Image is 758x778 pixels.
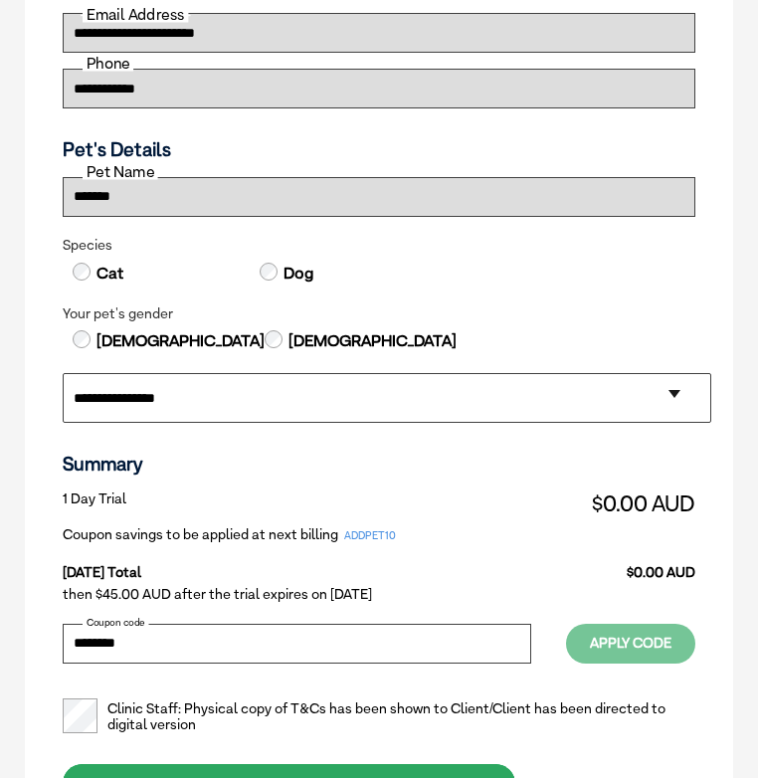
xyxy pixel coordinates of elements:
[63,305,695,322] legend: Your pet's gender
[544,548,695,581] td: $0.00 AUD
[83,618,149,628] label: Coupon code
[63,548,544,581] td: [DATE] Total
[63,486,544,521] td: 1 Day Trial
[63,521,544,548] td: Coupon savings to be applied at next billing
[63,700,695,734] label: Clinic Staff: Physical copy of T&Cs has been shown to Client/Client has been directed to digital ...
[83,7,188,22] label: Email Address
[63,237,695,254] legend: Species
[63,698,97,733] input: Clinic Staff: Physical copy of T&Cs has been shown to Client/Client has been directed to digital ...
[544,486,695,521] td: $0.00 AUD
[566,624,695,664] button: Apply Code
[55,138,703,161] h3: Pet's Details
[63,453,695,476] h3: Summary
[83,56,133,71] label: Phone
[338,527,403,544] span: ADDPET10
[63,581,695,608] td: then $45.00 AUD after the trial expires on [DATE]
